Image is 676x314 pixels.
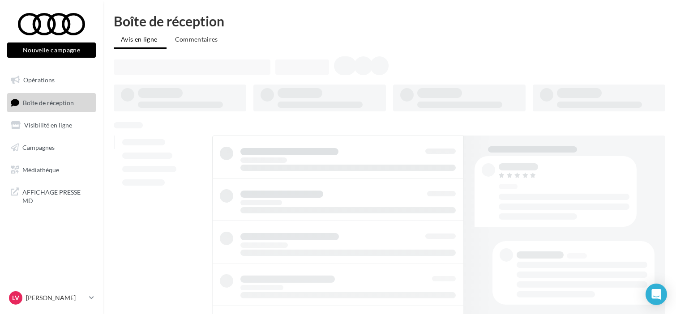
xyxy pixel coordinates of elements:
[26,293,86,302] p: [PERSON_NAME]
[5,71,98,89] a: Opérations
[23,98,74,106] span: Boîte de réception
[23,76,55,84] span: Opérations
[5,93,98,112] a: Boîte de réception
[114,14,665,28] div: Boîte de réception
[12,293,19,302] span: LV
[22,165,59,173] span: Médiathèque
[7,289,96,306] a: LV [PERSON_NAME]
[5,116,98,135] a: Visibilité en ligne
[22,186,92,205] span: AFFICHAGE PRESSE MD
[22,144,55,151] span: Campagnes
[7,42,96,58] button: Nouvelle campagne
[5,161,98,179] a: Médiathèque
[646,284,667,305] div: Open Intercom Messenger
[5,138,98,157] a: Campagnes
[24,121,72,129] span: Visibilité en ligne
[5,182,98,209] a: AFFICHAGE PRESSE MD
[175,35,218,43] span: Commentaires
